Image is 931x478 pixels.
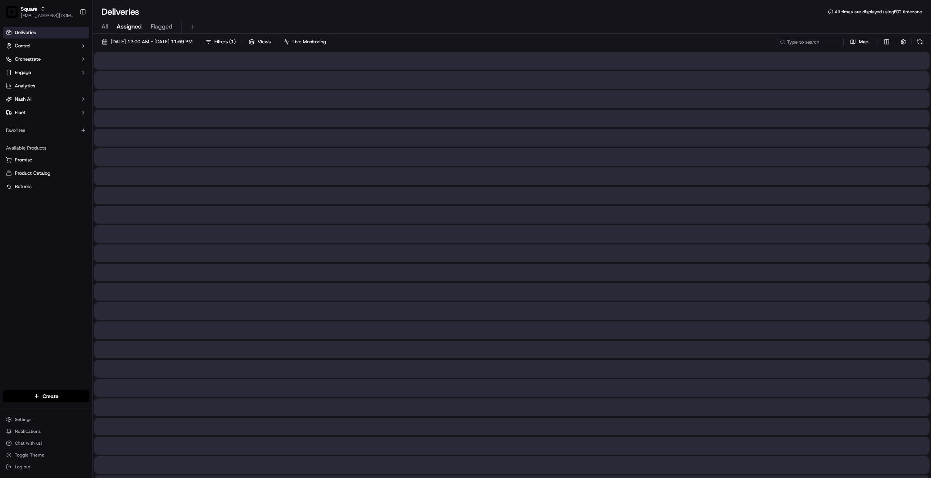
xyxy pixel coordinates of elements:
[3,124,89,136] div: Favorites
[15,464,30,470] span: Log out
[245,37,274,47] button: Views
[101,22,108,31] span: All
[151,22,173,31] span: Flagged
[21,13,74,19] button: [EMAIL_ADDRESS][DOMAIN_NAME]
[3,154,89,166] button: Promise
[15,170,50,177] span: Product Catalog
[3,3,77,21] button: SquareSquare[EMAIL_ADDRESS][DOMAIN_NAME]
[3,80,89,92] a: Analytics
[15,29,36,36] span: Deliveries
[111,39,192,45] span: [DATE] 12:00 AM - [DATE] 11:59 PM
[15,83,35,89] span: Analytics
[15,183,31,190] span: Returns
[117,22,142,31] span: Assigned
[6,183,86,190] a: Returns
[292,39,326,45] span: Live Monitoring
[15,428,41,434] span: Notifications
[15,109,26,116] span: Fleet
[3,142,89,154] div: Available Products
[3,390,89,402] button: Create
[21,5,37,13] button: Square
[258,39,271,45] span: Views
[6,157,86,163] a: Promise
[15,417,31,422] span: Settings
[3,426,89,437] button: Notifications
[214,39,236,45] span: Filters
[15,69,31,76] span: Engage
[15,56,41,63] span: Orchestrate
[847,37,872,47] button: Map
[15,157,32,163] span: Promise
[98,37,196,47] button: [DATE] 12:00 AM - [DATE] 11:59 PM
[43,392,58,400] span: Create
[3,181,89,193] button: Returns
[15,452,44,458] span: Toggle Theme
[835,9,922,15] span: All times are displayed using EDT timezone
[3,53,89,65] button: Orchestrate
[15,96,31,103] span: Nash AI
[3,40,89,52] button: Control
[6,170,86,177] a: Product Catalog
[3,107,89,118] button: Fleet
[859,39,868,45] span: Map
[3,67,89,78] button: Engage
[15,43,30,49] span: Control
[229,39,236,45] span: ( 1 )
[3,462,89,472] button: Log out
[915,37,925,47] button: Refresh
[6,6,18,18] img: Square
[280,37,329,47] button: Live Monitoring
[3,450,89,460] button: Toggle Theme
[202,37,239,47] button: Filters(1)
[3,438,89,448] button: Chat with us!
[3,27,89,39] a: Deliveries
[777,37,844,47] input: Type to search
[3,93,89,105] button: Nash AI
[101,6,139,18] h1: Deliveries
[15,440,42,446] span: Chat with us!
[3,414,89,425] button: Settings
[3,167,89,179] button: Product Catalog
